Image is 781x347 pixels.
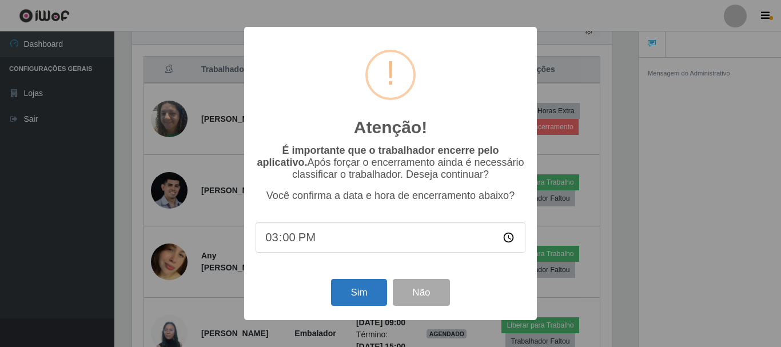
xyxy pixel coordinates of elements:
button: Sim [331,279,386,306]
button: Não [393,279,449,306]
p: Você confirma a data e hora de encerramento abaixo? [256,190,525,202]
p: Após forçar o encerramento ainda é necessário classificar o trabalhador. Deseja continuar? [256,145,525,181]
b: É importante que o trabalhador encerre pelo aplicativo. [257,145,499,168]
h2: Atenção! [354,117,427,138]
